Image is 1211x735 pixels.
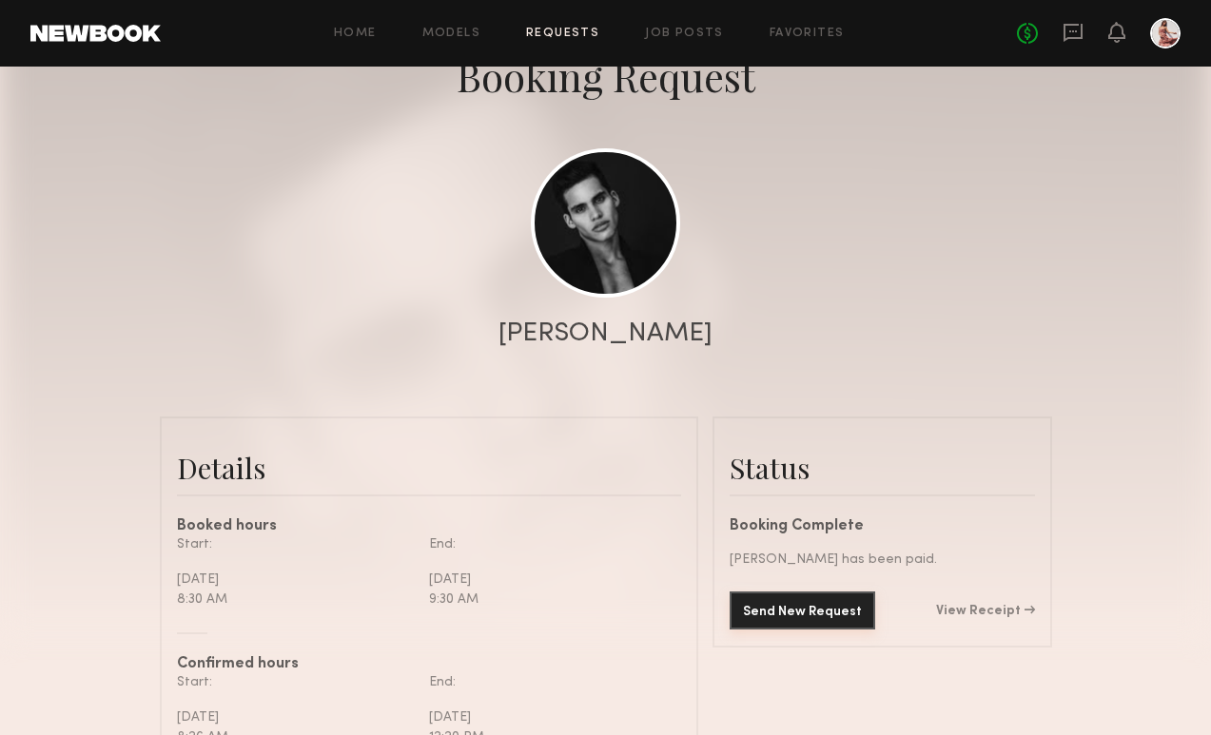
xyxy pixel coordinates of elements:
div: Start: [177,534,415,554]
div: Start: [177,672,415,692]
a: Favorites [770,28,845,40]
a: Models [422,28,480,40]
div: Details [177,449,681,487]
div: [DATE] [429,707,667,727]
div: [PERSON_NAME] has been paid. [730,550,1035,570]
a: Home [334,28,377,40]
a: Requests [526,28,599,40]
div: [PERSON_NAME] [498,320,713,347]
div: 9:30 AM [429,590,667,609]
div: [DATE] [429,570,667,590]
div: [DATE] [177,707,415,727]
div: 8:30 AM [177,590,415,609]
div: Status [730,449,1035,487]
div: [DATE] [177,570,415,590]
div: Booked hours [177,519,681,534]
a: Job Posts [645,28,724,40]
div: Confirmed hours [177,657,681,672]
div: End: [429,534,667,554]
a: View Receipt [936,605,1035,618]
button: Send New Request [730,591,875,629]
div: Booking Request [457,49,755,103]
div: End: [429,672,667,692]
div: Booking Complete [730,519,1035,534]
